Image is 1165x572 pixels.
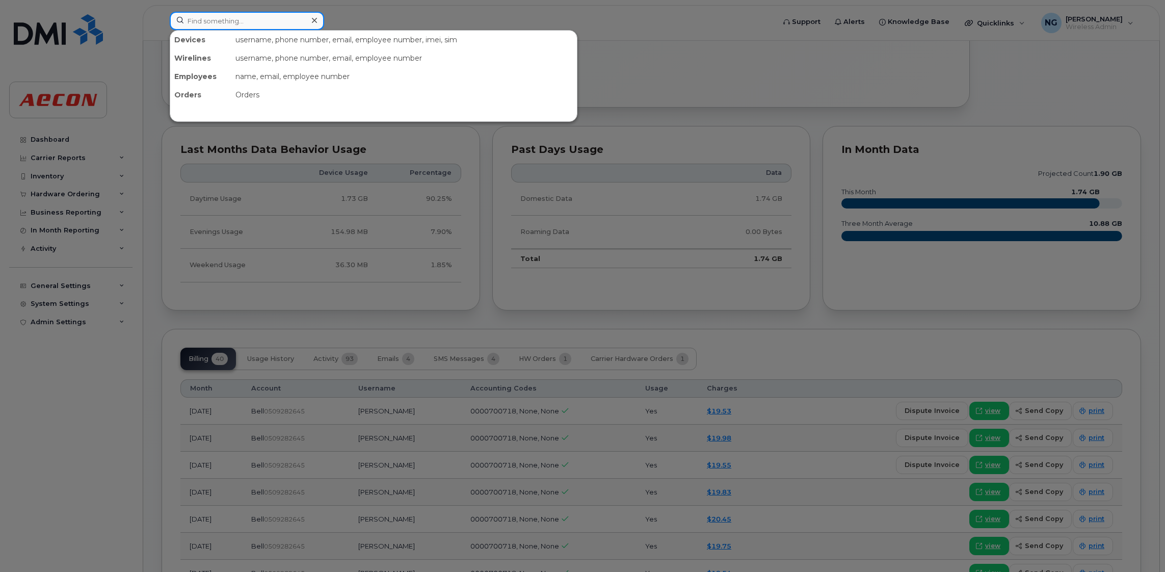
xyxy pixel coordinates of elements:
div: name, email, employee number [231,67,577,86]
div: Orders [231,86,577,104]
div: Devices [170,31,231,49]
div: username, phone number, email, employee number [231,49,577,67]
input: Find something... [170,12,324,30]
div: Wirelines [170,49,231,67]
div: Orders [170,86,231,104]
div: username, phone number, email, employee number, imei, sim [231,31,577,49]
div: Employees [170,67,231,86]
